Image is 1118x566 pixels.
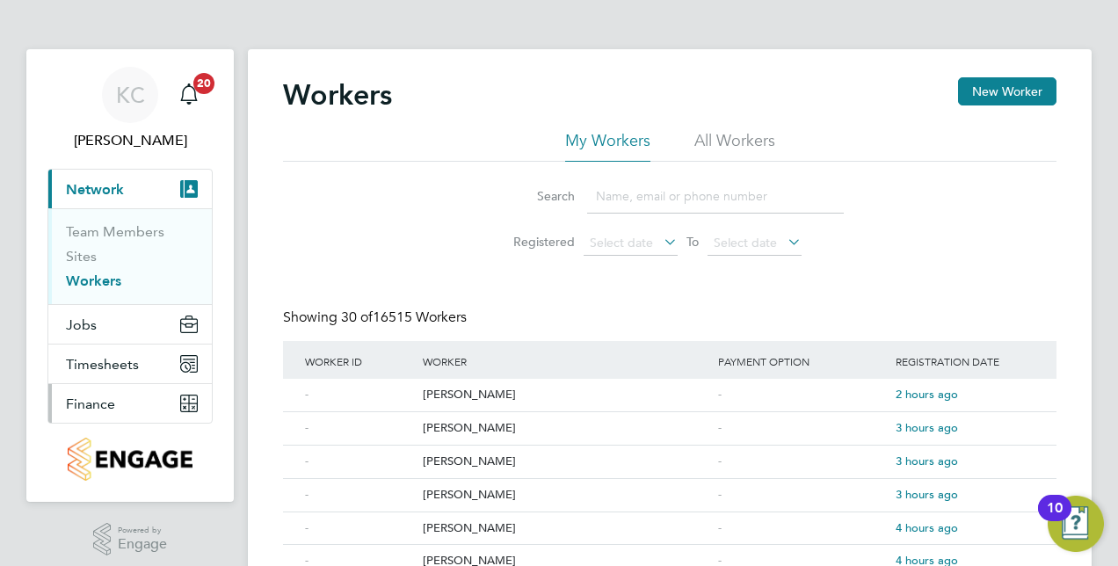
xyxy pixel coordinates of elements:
span: 16515 Workers [341,308,467,326]
img: countryside-properties-logo-retina.png [68,438,192,481]
div: Worker [418,341,714,381]
a: Team Members [66,223,164,240]
div: [PERSON_NAME] [418,446,714,478]
input: Name, email or phone number [587,179,844,214]
a: -[PERSON_NAME]-3 hours ago [301,445,1039,460]
nav: Main navigation [26,49,234,502]
a: KC[PERSON_NAME] [47,67,213,151]
span: 3 hours ago [896,487,958,502]
button: Timesheets [48,345,212,383]
a: Powered byEngage [93,523,168,556]
span: Select date [714,235,777,250]
button: Jobs [48,305,212,344]
a: Sites [66,248,97,265]
a: -[PERSON_NAME]-2 hours ago [301,378,1039,393]
span: KC [116,83,145,106]
div: - [301,512,418,545]
div: - [301,479,418,512]
label: Search [496,188,575,204]
div: [PERSON_NAME] [418,479,714,512]
span: Jobs [66,316,97,333]
li: My Workers [565,130,650,162]
div: - [301,446,418,478]
a: -[PERSON_NAME]-4 hours ago [301,512,1039,526]
div: Network [48,208,212,304]
div: Registration Date [891,341,1039,381]
a: -[PERSON_NAME]-3 hours ago [301,411,1039,426]
span: 20 [193,73,214,94]
div: - [301,412,418,445]
a: Go to home page [47,438,213,481]
span: Timesheets [66,356,139,373]
span: Finance [66,395,115,412]
h2: Workers [283,77,392,112]
a: -[PERSON_NAME]-3 hours ago [301,478,1039,493]
div: [PERSON_NAME] [418,379,714,411]
span: 2 hours ago [896,387,958,402]
div: Showing [283,308,470,327]
span: Select date [590,235,653,250]
div: [PERSON_NAME] [418,412,714,445]
div: - [714,412,891,445]
div: - [714,379,891,411]
div: - [301,379,418,411]
a: Workers [66,272,121,289]
button: Finance [48,384,212,423]
span: 3 hours ago [896,420,958,435]
span: To [681,230,704,253]
button: Open Resource Center, 10 new notifications [1048,496,1104,552]
button: New Worker [958,77,1056,105]
div: - [714,479,891,512]
span: Powered by [118,523,167,538]
div: Payment Option [714,341,891,381]
span: 4 hours ago [896,520,958,535]
span: Kerry Crees [47,130,213,151]
div: 10 [1047,508,1063,531]
div: - [714,512,891,545]
div: Worker ID [301,341,418,381]
li: All Workers [694,130,775,162]
button: Network [48,170,212,208]
span: 30 of [341,308,373,326]
span: Engage [118,537,167,552]
label: Registered [496,234,575,250]
span: 3 hours ago [896,454,958,468]
div: [PERSON_NAME] [418,512,714,545]
span: Network [66,181,124,198]
div: - [714,446,891,478]
a: -[PERSON_NAME]-4 hours ago [301,544,1039,559]
a: 20 [171,67,207,123]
